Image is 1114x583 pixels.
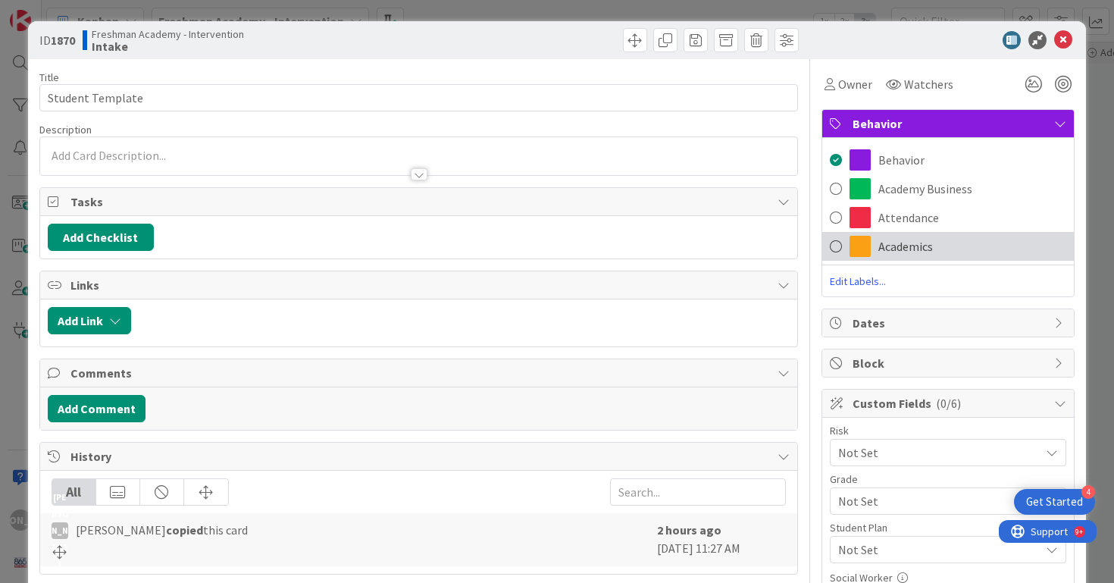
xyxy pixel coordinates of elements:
div: 4 [1081,485,1095,499]
div: [PERSON_NAME] [52,522,68,539]
input: type card name here... [39,84,799,111]
span: ID [39,31,75,49]
b: 1870 [51,33,75,48]
span: [PERSON_NAME] this card [76,521,248,539]
span: Academy Business [878,180,972,198]
span: Links [70,276,771,294]
span: Block [853,354,1047,372]
input: Search... [610,478,786,506]
div: Get Started [1026,494,1083,509]
span: Dates [853,314,1047,332]
div: 9+ [77,6,84,18]
span: Not Set [838,541,1040,559]
span: Description [39,123,92,136]
span: Freshman Academy - Intervention [92,28,244,40]
b: copied [166,522,203,538]
button: Add Checklist [48,224,154,251]
span: Behavior [853,114,1047,133]
span: Owner [838,75,872,93]
span: Not Set [838,491,1032,512]
label: Title [39,71,59,84]
span: History [70,447,771,465]
button: Add Link [48,307,131,334]
b: Intake [92,40,244,52]
div: Open Get Started checklist, remaining modules: 4 [1014,489,1095,515]
div: Risk [830,425,1066,436]
span: Behavior [878,151,925,169]
span: Not Set [838,442,1032,463]
span: ( 0/6 ) [936,396,961,411]
span: Edit Labels... [822,274,1074,289]
span: Attendance [878,208,939,227]
span: Custom Fields [853,394,1047,412]
span: Support [32,2,69,20]
button: Add Comment [48,395,146,422]
span: Comments [70,364,771,382]
div: Grade [830,474,1066,484]
span: Watchers [904,75,953,93]
div: All [52,479,96,505]
div: [DATE] 11:27 AM [657,521,786,559]
b: 2 hours ago [657,522,721,538]
span: Tasks [70,193,771,211]
div: Student Plan [830,522,1066,533]
span: Academics [878,237,933,255]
